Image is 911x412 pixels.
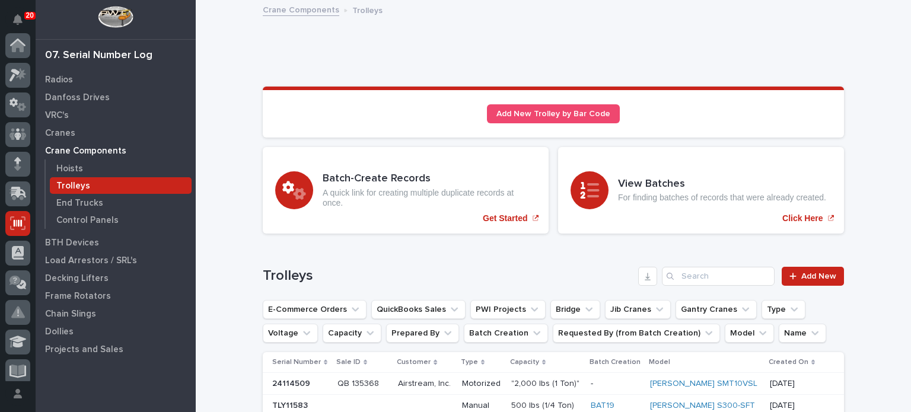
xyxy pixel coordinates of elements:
[45,75,73,85] p: Radios
[36,71,196,88] a: Radios
[46,212,196,228] a: Control Panels
[511,398,576,411] p: 500 lbs (1/4 Ton)
[769,356,808,369] p: Created On
[36,322,196,340] a: Dollies
[36,287,196,305] a: Frame Rotators
[550,300,600,319] button: Bridge
[782,267,844,286] a: Add New
[618,178,826,191] h3: View Batches
[98,6,133,28] img: Workspace Logo
[510,356,539,369] p: Capacity
[45,344,123,355] p: Projects and Sales
[386,324,459,343] button: Prepared By
[56,215,119,226] p: Control Panels
[462,379,502,389] p: Motorized
[779,324,826,343] button: Name
[263,267,633,285] h1: Trolleys
[45,273,109,284] p: Decking Lifters
[323,324,381,343] button: Capacity
[762,300,805,319] button: Type
[336,356,361,369] p: Sale ID
[662,267,775,286] input: Search
[36,124,196,142] a: Cranes
[649,356,670,369] p: Model
[618,193,826,203] p: For finding batches of records that were already created.
[371,300,466,319] button: QuickBooks Sales
[650,401,755,411] a: [PERSON_NAME] S300-SFT
[5,7,30,32] button: Notifications
[263,2,339,16] a: Crane Components
[462,401,502,411] p: Manual
[470,300,546,319] button: PWI Projects
[36,251,196,269] a: Load Arrestors / SRL's
[464,324,548,343] button: Batch Creation
[45,110,69,121] p: VRC's
[801,272,836,280] span: Add New
[46,177,196,194] a: Trolleys
[352,3,383,16] p: Trolleys
[56,198,103,209] p: End Trucks
[36,142,196,159] a: Crane Components
[676,300,757,319] button: Gantry Cranes
[46,194,196,211] a: End Trucks
[461,356,478,369] p: Type
[397,356,431,369] p: Customer
[15,14,30,33] div: Notifications20
[45,255,137,266] p: Load Arrestors / SRL's
[36,305,196,322] a: Chain Slings
[272,356,321,369] p: Serial Number
[36,106,196,124] a: VRC's
[263,373,844,395] tr: 2411450924114509 QB 135368QB 135368 Airstream, Inc.Airstream, Inc. Motorized"2,000 lbs (1 Ton)""2...
[272,398,310,411] p: TLY11583
[496,110,610,118] span: Add New Trolley by Bar Code
[272,376,313,389] p: 24114509
[56,164,83,174] p: Hoists
[45,327,74,337] p: Dollies
[487,104,620,123] a: Add New Trolley by Bar Code
[398,376,453,389] p: Airstream, Inc.
[45,291,111,302] p: Frame Rotators
[770,401,815,411] p: [DATE]
[483,213,527,223] p: Get Started
[36,234,196,251] a: BTH Devices
[36,88,196,106] a: Danfoss Drives
[36,340,196,358] a: Projects and Sales
[45,146,126,157] p: Crane Components
[605,300,671,319] button: Jib Cranes
[263,300,367,319] button: E-Commerce Orders
[511,376,582,389] p: "2,000 lbs (1 Ton)"
[46,160,196,177] a: Hoists
[45,309,96,320] p: Chain Slings
[591,401,614,411] a: BAT19
[323,173,536,186] h3: Batch-Create Records
[36,269,196,287] a: Decking Lifters
[558,147,844,234] a: Click Here
[263,147,549,234] a: Get Started
[26,11,34,20] p: 20
[590,356,641,369] p: Batch Creation
[263,324,318,343] button: Voltage
[337,376,381,389] p: QB 135368
[591,379,641,389] p: -
[45,92,110,103] p: Danfoss Drives
[553,324,720,343] button: Requested By (from Batch Creation)
[725,324,774,343] button: Model
[782,213,823,223] p: Click Here
[45,238,99,248] p: BTH Devices
[650,379,757,389] a: [PERSON_NAME] SMT10VSL
[45,49,152,62] div: 07. Serial Number Log
[770,379,815,389] p: [DATE]
[323,188,536,208] p: A quick link for creating multiple duplicate records at once.
[56,181,90,191] p: Trolleys
[45,128,75,139] p: Cranes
